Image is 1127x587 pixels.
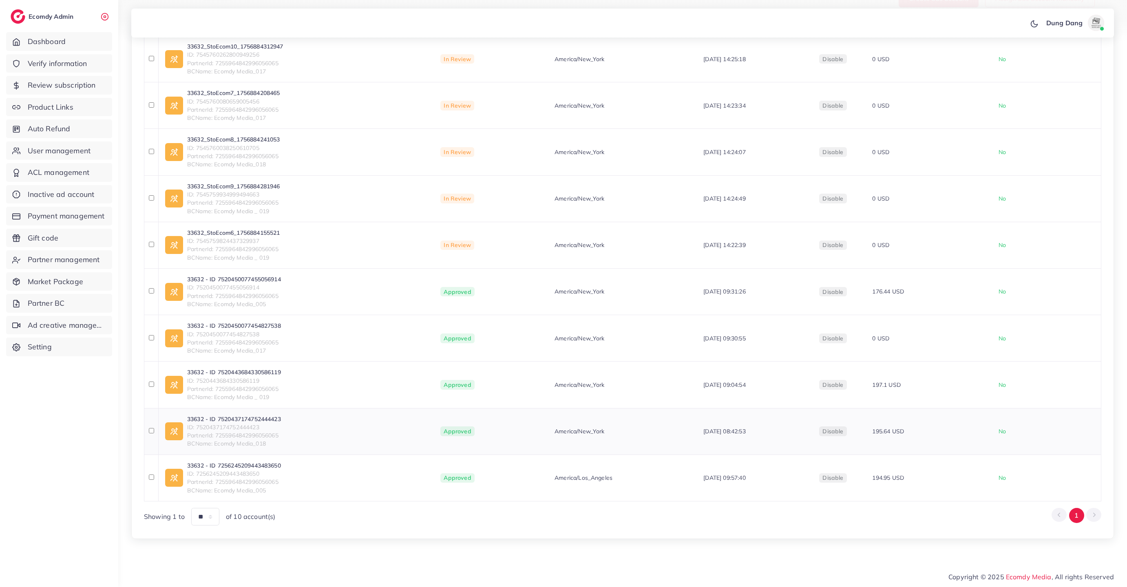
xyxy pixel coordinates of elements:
[6,316,112,335] a: Ad creative management
[822,428,843,435] span: disable
[165,50,183,68] img: ic-ad-info.7fc67b75.svg
[11,9,25,24] img: logo
[28,320,106,331] span: Ad creative management
[440,380,474,390] span: Approved
[555,102,605,110] span: America/New_York
[872,148,889,156] span: 0 USD
[187,97,280,106] span: ID: 7545760080659005456
[187,199,280,207] span: PartnerId: 7255964842996056065
[187,478,281,486] span: PartnerId: 7255964842996056065
[187,51,283,59] span: ID: 7545760262800949256
[999,55,1006,63] span: No
[555,334,605,342] span: America/New_York
[1042,15,1107,31] a: Dung Dangavatar
[187,346,281,355] span: BCName: Ecomdy Media_017
[187,423,281,431] span: ID: 7520437174752444423
[703,55,745,63] span: [DATE] 14:25:18
[28,189,95,200] span: Inactive ad account
[555,287,605,296] span: America/New_York
[822,148,843,156] span: disable
[28,102,73,113] span: Product Links
[29,13,75,20] h2: Ecomdy Admin
[555,381,605,389] span: America/New_York
[440,241,474,250] span: In Review
[165,143,183,161] img: ic-ad-info.7fc67b75.svg
[999,335,1006,342] span: No
[440,333,474,343] span: Approved
[187,89,280,97] a: 33632_StoEcom7_1756884208465
[872,428,904,435] span: 195.64 USD
[872,288,904,295] span: 176.44 USD
[165,376,183,394] img: ic-ad-info.7fc67b75.svg
[440,101,474,110] span: In Review
[28,298,65,309] span: Partner BC
[1088,15,1104,31] img: avatar
[187,207,280,215] span: BCName: Ecomdy Media _ 019
[187,275,281,283] a: 33632 - ID 7520450077455056914
[187,431,281,439] span: PartnerId: 7255964842996056065
[1006,573,1052,581] a: Ecomdy Media
[187,67,283,75] span: BCName: Ecomdy Media_017
[187,245,280,253] span: PartnerId: 7255964842996056065
[1052,572,1114,582] span: , All rights Reserved
[872,474,904,481] span: 194.95 USD
[187,385,281,393] span: PartnerId: 7255964842996056065
[187,322,281,330] a: 33632 - ID 7520450077454827538
[822,195,843,202] span: disable
[28,146,91,156] span: User management
[187,439,281,448] span: BCName: Ecomdy Media_018
[187,377,281,385] span: ID: 7520443684330586119
[872,335,889,342] span: 0 USD
[703,195,745,202] span: [DATE] 14:24:49
[999,148,1006,156] span: No
[440,473,474,483] span: Approved
[28,124,71,134] span: Auto Refund
[187,461,281,470] a: 33632 - ID 7256245209443483650
[187,106,280,114] span: PartnerId: 7255964842996056065
[822,55,843,63] span: disable
[187,415,281,423] a: 33632 - ID 7520437174752444423
[11,9,75,24] a: logoEcomdy Admin
[187,190,280,199] span: ID: 7545759934999494663
[6,207,112,225] a: Payment management
[187,42,283,51] a: 33632_StoEcom10_1756884312947
[6,119,112,138] a: Auto Refund
[165,469,183,487] img: ic-ad-info.7fc67b75.svg
[6,185,112,204] a: Inactive ad account
[822,474,843,481] span: disable
[187,237,280,245] span: ID: 7545759824437329937
[187,182,280,190] a: 33632_StoEcom9_1756884281946
[822,335,843,342] span: disable
[822,102,843,109] span: disable
[187,368,281,376] a: 33632 - ID 7520443684330586119
[999,428,1006,435] span: No
[822,381,843,388] span: disable
[28,276,83,287] span: Market Package
[440,54,474,64] span: In Review
[999,381,1006,388] span: No
[6,32,112,51] a: Dashboard
[6,141,112,160] a: User management
[703,428,745,435] span: [DATE] 08:42:53
[6,76,112,95] a: Review subscription
[187,338,281,346] span: PartnerId: 7255964842996056065
[187,144,280,152] span: ID: 7545760038250610705
[555,427,605,435] span: America/New_York
[703,381,745,388] span: [DATE] 09:04:54
[187,59,283,67] span: PartnerId: 7255964842996056065
[187,292,281,300] span: PartnerId: 7255964842996056065
[165,283,183,301] img: ic-ad-info.7fc67b75.svg
[440,287,474,297] span: Approved
[6,338,112,356] a: Setting
[1069,508,1084,523] button: Go to page 1
[555,55,605,63] span: America/New_York
[872,195,889,202] span: 0 USD
[187,114,280,122] span: BCName: Ecomdy Media_017
[28,342,52,352] span: Setting
[28,233,58,243] span: Gift code
[6,272,112,291] a: Market Package
[6,163,112,182] a: ACL management
[187,470,281,478] span: ID: 7256245209443483650
[822,288,843,296] span: disable
[948,572,1114,582] span: Copyright © 2025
